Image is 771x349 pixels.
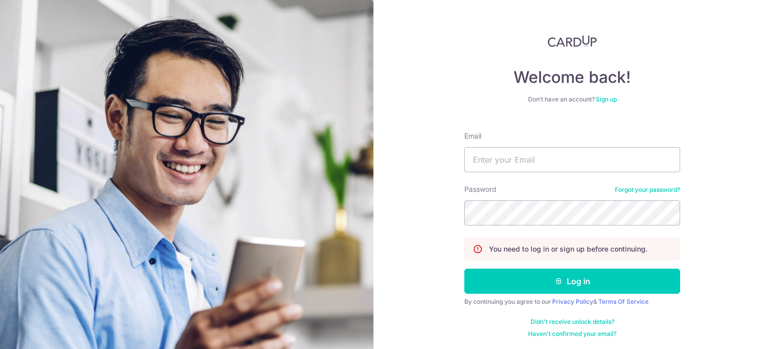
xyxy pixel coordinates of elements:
label: Email [464,131,481,141]
label: Password [464,184,496,194]
h4: Welcome back! [464,67,680,87]
a: Haven't confirmed your email? [528,330,616,338]
p: You need to log in or sign up before continuing. [489,244,648,254]
a: Forgot your password? [615,186,680,194]
img: CardUp Logo [548,35,597,47]
a: Sign up [596,95,617,103]
button: Log in [464,269,680,294]
a: Terms Of Service [598,298,649,305]
a: Privacy Policy [552,298,593,305]
div: By continuing you agree to our & [464,298,680,306]
div: Don’t have an account? [464,95,680,103]
input: Enter your Email [464,147,680,172]
a: Didn't receive unlock details? [531,318,614,326]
